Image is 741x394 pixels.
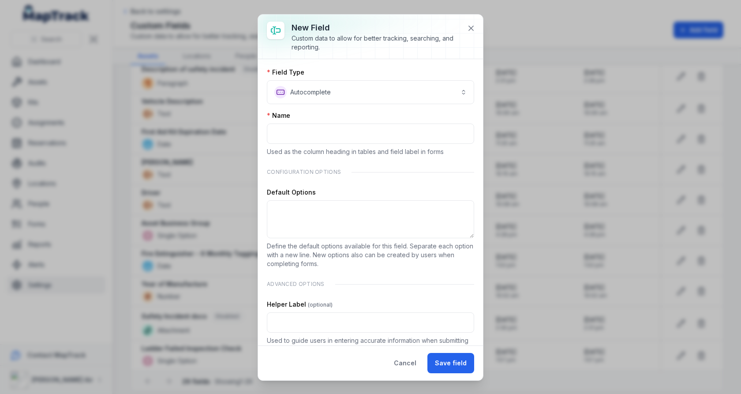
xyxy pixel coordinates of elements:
[267,312,474,333] input: :r2a7:-form-item-label
[267,188,316,197] label: Default Options
[267,200,474,238] textarea: :r2a6:-form-item-label
[292,22,460,34] h3: New field
[386,353,424,373] button: Cancel
[267,336,474,354] p: Used to guide users in entering accurate information when submitting forms
[267,111,290,120] label: Name
[267,300,333,309] label: Helper Label
[267,275,474,293] div: Advanced Options
[292,34,460,52] div: Custom data to allow for better tracking, searching, and reporting.
[427,353,474,373] button: Save field
[267,242,474,268] p: Define the default options available for this field. Separate each option with a new line. New op...
[267,163,474,181] div: Configuration Options
[267,80,474,104] button: Autocomplete
[267,124,474,144] input: :r2a5:-form-item-label
[267,68,304,77] label: Field Type
[267,147,474,156] p: Used as the column heading in tables and field label in forms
